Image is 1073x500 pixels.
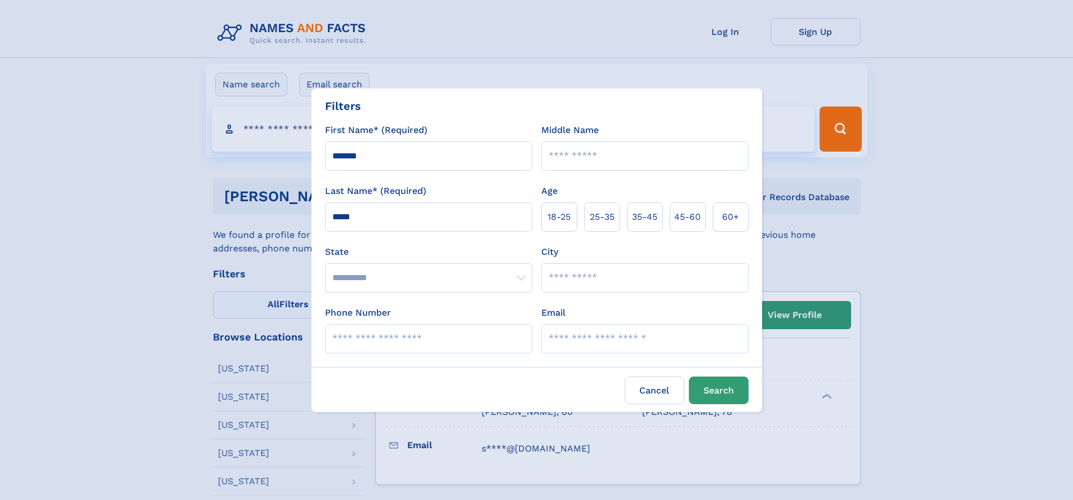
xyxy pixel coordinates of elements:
[689,377,749,404] button: Search
[541,184,558,198] label: Age
[674,210,701,224] span: 45‑60
[325,245,532,259] label: State
[325,98,361,114] div: Filters
[625,377,684,404] label: Cancel
[541,123,599,137] label: Middle Name
[541,245,558,259] label: City
[547,210,571,224] span: 18‑25
[722,210,739,224] span: 60+
[541,306,566,320] label: Email
[590,210,615,224] span: 25‑35
[632,210,657,224] span: 35‑45
[325,306,391,320] label: Phone Number
[325,184,426,198] label: Last Name* (Required)
[325,123,428,137] label: First Name* (Required)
